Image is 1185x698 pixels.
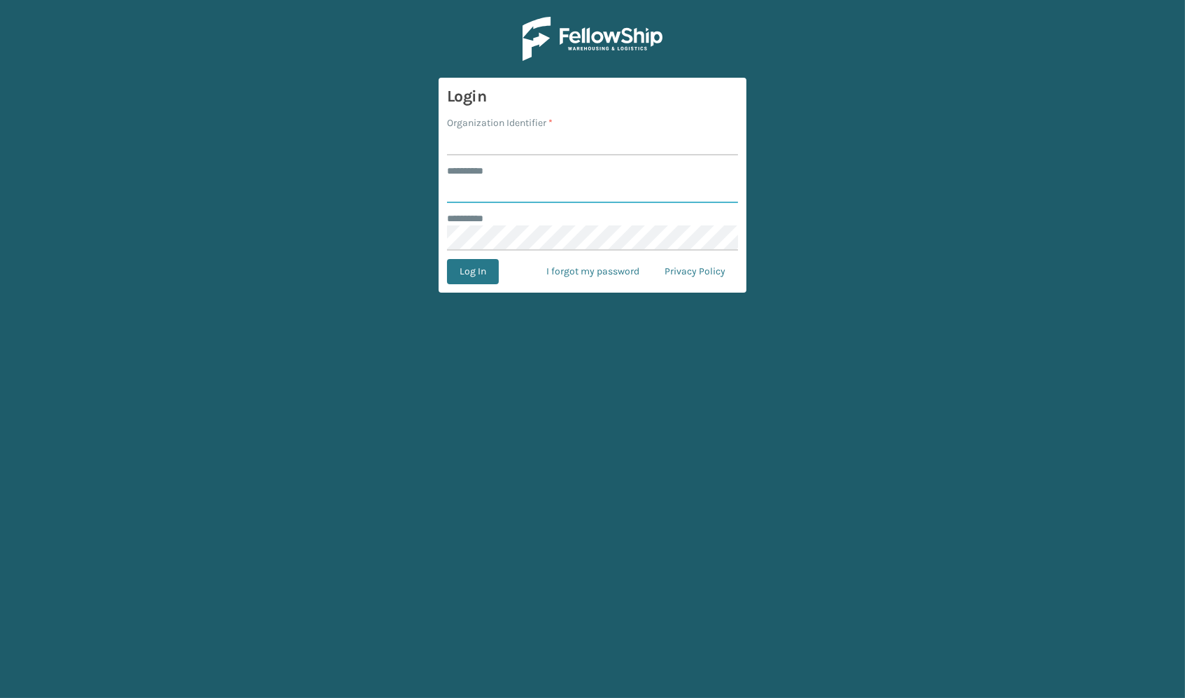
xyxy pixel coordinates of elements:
[652,259,738,284] a: Privacy Policy
[523,17,662,61] img: Logo
[447,116,553,130] label: Organization Identifier
[447,259,499,284] button: Log In
[534,259,652,284] a: I forgot my password
[447,86,738,107] h3: Login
